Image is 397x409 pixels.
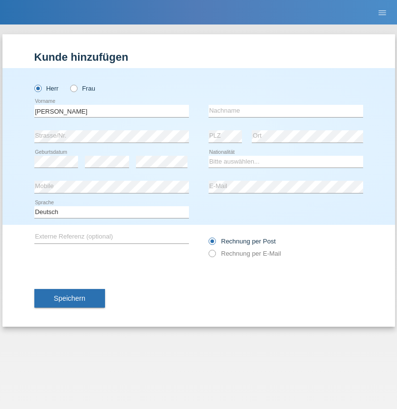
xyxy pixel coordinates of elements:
[209,238,215,250] input: Rechnung per Post
[209,250,215,262] input: Rechnung per E-Mail
[209,238,276,245] label: Rechnung per Post
[34,85,59,92] label: Herr
[34,289,105,308] button: Speichern
[34,51,363,63] h1: Kunde hinzufügen
[372,9,392,15] a: menu
[209,250,281,257] label: Rechnung per E-Mail
[70,85,77,91] input: Frau
[34,85,41,91] input: Herr
[377,8,387,18] i: menu
[70,85,95,92] label: Frau
[54,294,85,302] span: Speichern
